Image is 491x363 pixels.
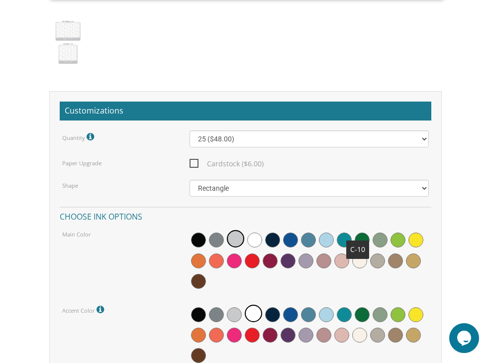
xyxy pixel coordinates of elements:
[49,79,51,80] img: blank.gif
[49,18,87,66] img: Design10.jpg
[62,130,97,143] label: Quantity
[60,207,431,224] h4: Choose ink options
[62,231,91,239] label: Main Color
[449,323,481,353] iframe: chat widget
[62,303,106,316] label: Accent Color
[62,182,78,190] label: Shape
[190,157,264,170] span: Cardstock ($6.00)
[62,159,101,167] label: Paper Upgrade
[60,102,431,121] h2: Customizations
